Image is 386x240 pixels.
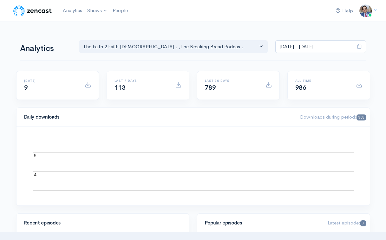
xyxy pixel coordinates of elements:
h6: All time [295,79,348,82]
span: 789 [205,84,216,92]
div: The Faith 2 Faith [DEMOGRAPHIC_DATA]... , The Breaking Bread Podcas... [83,43,258,50]
img: ZenCast Logo [12,4,53,17]
span: 113 [114,84,126,92]
h4: Popular episodes [205,220,320,226]
input: analytics date range selector [275,40,353,53]
span: 986 [295,84,306,92]
h6: Last 30 days [205,79,258,82]
iframe: gist-messenger-bubble-iframe [364,218,380,234]
a: Analytics [60,4,85,17]
span: 9 [24,84,28,92]
h1: Analytics [20,44,71,53]
svg: A chart. [24,134,362,198]
a: Help [333,4,356,18]
span: Latest episode: [328,220,366,226]
a: People [110,4,130,17]
h4: Recent episodes [24,220,178,226]
h6: Last 7 days [114,79,167,82]
h6: [DATE] [24,79,77,82]
span: 308 [357,114,366,120]
button: The Faith 2 Faith Gospelc..., The Breaking Bread Podcas... [79,40,268,53]
span: 7 [360,220,366,226]
img: ... [359,4,372,17]
span: Downloads during period: [300,114,366,120]
text: 5 [34,153,36,158]
a: Shows [85,4,110,18]
h4: Daily downloads [24,114,293,120]
text: 4 [34,172,36,177]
